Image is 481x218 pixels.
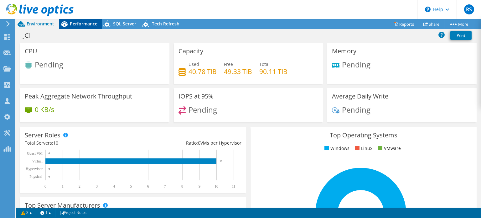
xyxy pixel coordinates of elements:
[25,132,60,139] h3: Server Roles
[376,145,401,152] li: VMware
[189,61,199,67] span: Used
[113,21,136,27] span: SQL Server
[332,48,356,55] h3: Memory
[389,19,419,29] a: Reports
[198,140,200,146] span: 0
[147,184,149,189] text: 6
[419,19,444,29] a: Share
[29,174,42,179] text: Physical
[450,31,472,40] a: Print
[164,184,166,189] text: 7
[113,184,115,189] text: 4
[259,68,287,75] h4: 90.11 TiB
[26,167,43,171] text: Hypervisor
[27,151,43,156] text: Guest VM
[36,209,55,217] a: 1
[25,48,37,55] h3: CPU
[152,21,179,27] span: Tech Refresh
[32,159,43,163] text: Virtual
[224,61,233,67] span: Free
[44,184,46,189] text: 0
[323,145,349,152] li: Windows
[215,184,218,189] text: 10
[35,59,63,70] span: Pending
[96,184,98,189] text: 3
[342,104,370,115] span: Pending
[25,202,100,209] h3: Top Server Manufacturers
[259,61,270,67] span: Total
[342,59,370,70] span: Pending
[55,209,91,217] a: Project Notes
[178,48,203,55] h3: Capacity
[220,160,223,163] text: 10
[53,140,58,146] span: 10
[17,209,36,217] a: 3
[464,4,474,14] span: RS
[354,145,372,152] li: Linux
[199,184,200,189] text: 9
[224,68,252,75] h4: 49.33 TiB
[20,32,40,39] h1: JCI
[130,184,132,189] text: 5
[35,106,54,113] h4: 0 KB/s
[49,175,50,178] text: 0
[255,132,472,139] h3: Top Operating Systems
[178,93,214,100] h3: IOPS at 95%
[332,93,388,100] h3: Average Daily Write
[189,104,217,115] span: Pending
[444,19,473,29] a: More
[49,152,50,155] text: 0
[181,184,183,189] text: 8
[189,68,217,75] h4: 40.78 TiB
[232,184,235,189] text: 11
[62,184,64,189] text: 1
[25,140,133,146] div: Total Servers:
[133,140,241,146] div: Ratio: VMs per Hypervisor
[425,7,431,12] svg: \n
[25,93,132,100] h3: Peak Aggregate Network Throughput
[70,21,97,27] span: Performance
[27,21,54,27] span: Environment
[79,184,80,189] text: 2
[49,167,50,170] text: 0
